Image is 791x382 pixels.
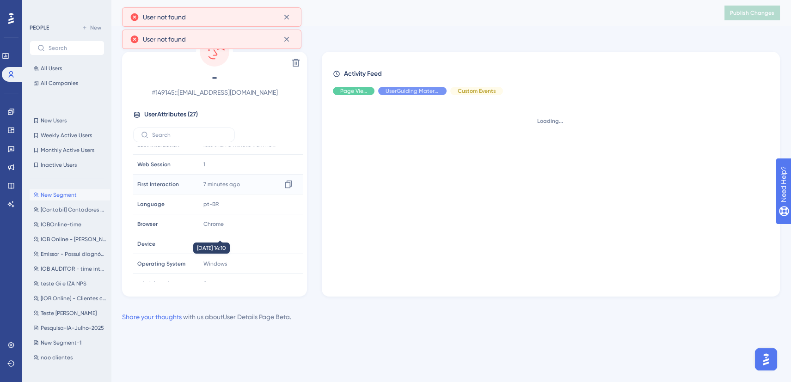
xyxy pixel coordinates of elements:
[30,308,110,319] button: Teste [PERSON_NAME]
[137,161,171,168] span: Web Session
[333,117,767,125] div: Loading...
[143,34,186,45] span: User not found
[30,322,110,333] button: Pesquisa-IA-Julho-2025
[30,159,104,170] button: Inactive Users
[137,240,155,248] span: Device
[203,161,205,168] span: 1
[137,181,179,188] span: First Interaction
[122,313,182,321] a: Share your thoughts
[30,145,104,156] button: Monthly Active Users
[203,280,207,287] span: 0
[30,234,110,245] button: IOB Online - [PERSON_NAME]
[22,2,58,13] span: Need Help?
[41,324,104,332] span: Pesquisa-IA-Julho-2025
[203,220,224,228] span: Chrome
[49,45,97,51] input: Search
[344,68,382,79] span: Activity Feed
[143,12,186,23] span: User not found
[724,6,780,20] button: Publish Changes
[41,161,77,169] span: Inactive Users
[41,236,106,243] span: IOB Online - [PERSON_NAME]
[30,337,110,348] button: New Segment-1
[144,109,198,120] span: User Attributes ( 27 )
[137,200,165,208] span: Language
[41,295,106,302] span: [IOB Online] - Clientes com conta gratuita
[386,87,439,95] span: UserGuiding Material
[752,346,780,373] iframe: UserGuiding AI Assistant Launcher
[30,130,104,141] button: Weekly Active Users
[41,206,106,213] span: [Contabil] Contadores MigradoS
[730,9,774,17] span: Publish Changes
[137,220,158,228] span: Browser
[41,79,78,87] span: All Companies
[340,87,367,95] span: Page View
[30,293,110,304] button: [IOB Online] - Clientes com conta gratuita
[30,24,49,31] div: PEOPLE
[30,189,110,200] button: New Segment
[30,263,110,274] button: IOB AUDITOR - time interno
[41,132,92,139] span: Weekly Active Users
[41,117,67,124] span: New Users
[30,352,110,363] button: nao clientes
[30,278,110,289] button: teste Gi e IZA NPS
[41,221,81,228] span: IOBOnline-time
[41,265,106,273] span: IOB AUDITOR - time interno
[90,24,101,31] span: New
[122,311,291,322] div: with us about User Details Page Beta .
[41,65,62,72] span: All Users
[41,250,106,258] span: Emissor - Possui diagnóstico e nova homepage
[41,309,97,317] span: Teste [PERSON_NAME]
[79,22,104,33] button: New
[458,87,496,95] span: Custom Events
[30,249,110,260] button: Emissor - Possui diagnóstico e nova homepage
[30,204,110,215] button: [Contabil] Contadores MigradoS
[30,63,104,74] button: All Users
[203,260,227,267] span: Windows
[41,146,94,154] span: Monthly Active Users
[133,87,296,98] span: # 149145::[EMAIL_ADDRESS][DOMAIN_NAME]
[133,70,296,85] span: -
[137,280,175,287] span: administrador
[30,115,104,126] button: New Users
[41,354,73,361] span: nao clientes
[152,132,227,138] input: Search
[203,181,240,188] time: 7 minutes ago
[41,280,86,287] span: teste Gi e IZA NPS
[41,191,77,199] span: New Segment
[122,6,701,19] div: User Details
[203,200,219,208] span: pt-BR
[30,219,110,230] button: IOBOnline-time
[41,339,81,346] span: New Segment-1
[203,240,229,248] span: computer
[30,78,104,89] button: All Companies
[137,260,185,267] span: Operating System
